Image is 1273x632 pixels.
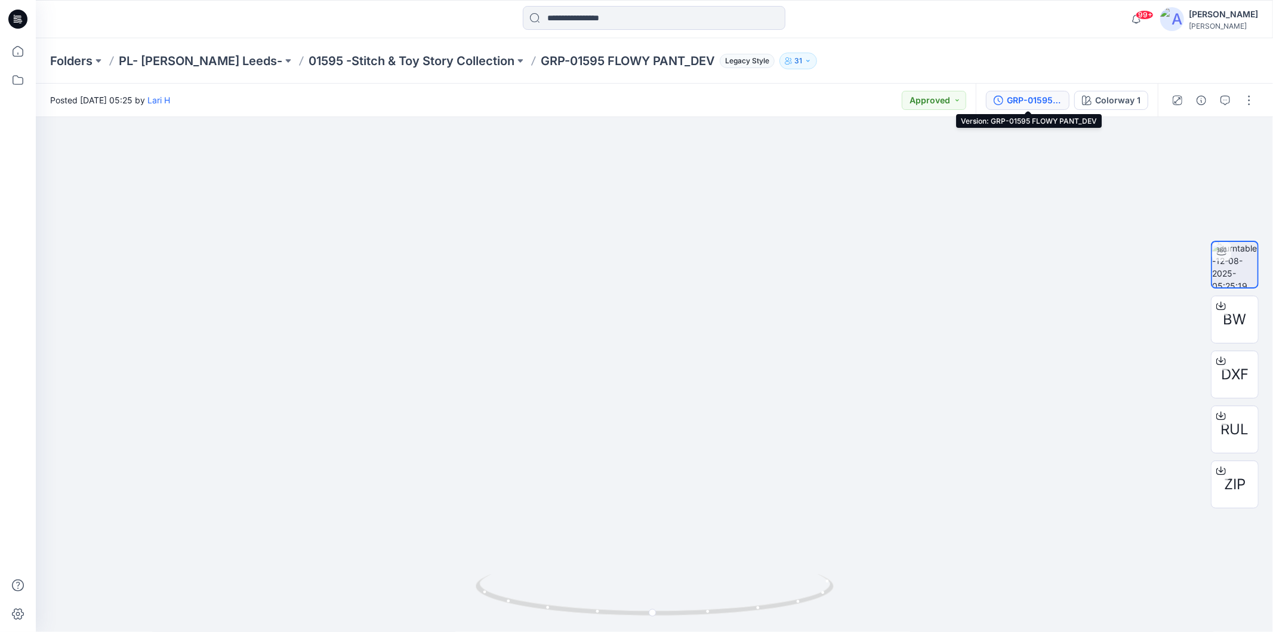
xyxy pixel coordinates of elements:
[1189,22,1258,30] div: [PERSON_NAME]
[1223,309,1247,330] span: BW
[1160,7,1184,31] img: avatar
[794,54,802,68] p: 31
[1007,94,1062,107] div: GRP-01595 FLOWY PANT_DEV
[1136,10,1154,20] span: 99+
[986,91,1069,110] button: GRP-01595 FLOWY PANT_DEV
[1224,474,1246,495] span: ZIP
[119,53,282,69] a: PL- [PERSON_NAME] Leeds-
[1074,91,1148,110] button: Colorway 1
[720,54,775,68] span: Legacy Style
[541,53,715,69] p: GRP-01595 FLOWY PANT_DEV
[1221,364,1249,385] span: DXF
[715,53,775,69] button: Legacy Style
[1212,242,1257,287] img: turntable-12-08-2025-05:25:19
[309,53,514,69] a: 01595 -Stitch & Toy Story Collection
[1221,419,1249,440] span: RUL
[147,95,170,105] a: Lari H
[50,53,93,69] a: Folders
[1189,7,1258,22] div: [PERSON_NAME]
[1095,94,1141,107] div: Colorway 1
[1192,91,1211,110] button: Details
[50,94,170,106] span: Posted [DATE] 05:25 by
[779,53,817,69] button: 31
